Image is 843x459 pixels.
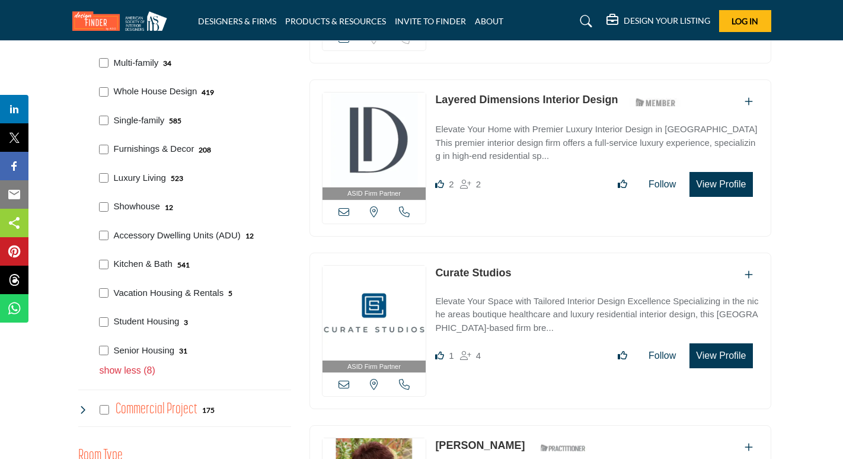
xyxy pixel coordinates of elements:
[745,97,753,107] a: Add To List
[322,266,426,373] a: ASID Firm Partner
[435,180,444,189] i: Likes
[99,317,108,327] input: Select Student Housing checkbox
[610,173,635,196] button: Like listing
[114,142,194,156] p: Furnishings & Decor: Furnishings & Decor
[114,200,160,213] p: Showhouse: Showhouse
[99,116,108,125] input: Select Single-family checkbox
[114,344,175,358] p: Senior Housing: Assisted living, nursing facilities
[165,202,173,212] div: 12 Results For Showhouse
[171,174,183,183] b: 523
[202,88,214,97] b: 419
[99,260,108,269] input: Select Kitchen & Bath checkbox
[322,266,426,361] img: Curate Studios
[732,16,758,26] span: Log In
[99,202,108,212] input: Select Showhouse checkbox
[116,399,197,420] h4: Commercial Project: Involve the design, construction, or renovation of spaces used for business p...
[114,114,165,128] p: Single-family: Private, stand-alone houses
[435,351,444,360] i: Like
[199,146,211,154] b: 208
[641,344,684,368] button: Follow
[435,288,758,335] a: Elevate Your Space with Tailored Interior Design Excellence Specializing in the niche areas bouti...
[114,286,224,300] p: Vacation Housing & Rentals: Vacation Rentals
[199,144,211,155] div: 208 Results For Furnishings & Decor
[245,230,254,241] div: 12 Results For Accessory Dwelling Units (ADU)
[745,270,753,280] a: Add To List
[184,318,188,327] b: 3
[99,288,108,298] input: Select Vacation Housing & Rentals checkbox
[72,11,173,31] img: Site Logo
[435,438,525,454] p: Karen Steinberg
[99,87,108,97] input: Select Whole House Design checkbox
[177,261,190,269] b: 541
[475,16,503,26] a: ABOUT
[476,350,481,361] span: 4
[606,14,710,28] div: DESIGN YOUR LISTING
[719,10,771,32] button: Log In
[245,232,254,240] b: 12
[99,346,108,355] input: Select Senior Housing checkbox
[460,349,481,363] div: Followers
[347,189,401,199] span: ASID Firm Partner
[435,116,758,163] a: Elevate Your Home with Premier Luxury Interior Design in [GEOGRAPHIC_DATA] This premier interior ...
[435,92,618,108] p: Layered Dimensions Interior Design
[435,265,511,281] p: Curate Studios
[285,16,386,26] a: PRODUCTS & RESOURCES
[114,315,180,329] p: Student Housing: Dorms, on-campus apartments
[114,85,197,98] p: Whole House Design: Whole House Design
[322,93,426,187] img: Layered Dimensions Interior Design
[569,12,600,31] a: Search
[449,179,454,189] span: 2
[641,173,684,196] button: Follow
[689,343,752,368] button: View Profile
[435,267,511,279] a: Curate Studios
[745,442,753,452] a: Add To List
[347,362,401,372] span: ASID Firm Partner
[114,257,173,271] p: Kitchen & Bath: Room remodels and renovations
[171,173,183,183] div: 523 Results For Luxury Living
[99,173,108,183] input: Select Luxury Living checkbox
[169,117,181,125] b: 585
[449,350,454,361] span: 1
[169,115,181,126] div: 585 Results For Single-family
[228,288,232,298] div: 5 Results For Vacation Housing & Rentals
[114,171,166,185] p: Luxury Living: Luxury Living
[100,364,291,378] p: show less (8)
[435,94,618,106] a: Layered Dimensions Interior Design
[322,93,426,200] a: ASID Firm Partner
[610,344,635,368] button: Like listing
[689,172,752,197] button: View Profile
[165,203,173,212] b: 12
[228,289,232,298] b: 5
[536,441,589,455] img: ASID Qualified Practitioners Badge Icon
[99,145,108,154] input: Select Furnishings & Decor checkbox
[114,56,159,70] p: Multi-family: Apartments, condos, co-housing
[395,16,466,26] a: INVITE TO FINDER
[624,15,710,26] h5: DESIGN YOUR LISTING
[100,405,109,415] input: Select Commercial Project checkbox
[184,317,188,327] div: 3 Results For Student Housing
[202,87,214,97] div: 419 Results For Whole House Design
[202,404,215,415] div: 175 Results For Commercial Project
[476,179,481,189] span: 2
[179,347,187,355] b: 31
[198,16,276,26] a: DESIGNERS & FIRMS
[435,123,758,163] p: Elevate Your Home with Premier Luxury Interior Design in [GEOGRAPHIC_DATA] This premier interior ...
[99,58,108,68] input: Select Multi-family checkbox
[460,177,481,192] div: Followers
[435,439,525,451] a: [PERSON_NAME]
[435,295,758,335] p: Elevate Your Space with Tailored Interior Design Excellence Specializing in the niche areas bouti...
[629,95,682,110] img: ASID Members Badge Icon
[179,345,187,356] div: 31 Results For Senior Housing
[177,259,190,270] div: 541 Results For Kitchen & Bath
[163,59,171,68] b: 34
[163,58,171,68] div: 34 Results For Multi-family
[99,231,108,240] input: Select Accessory Dwelling Units (ADU) checkbox
[114,229,241,243] p: Accessory Dwelling Units (ADU): Accessory Dwelling Units (ADU)
[202,406,215,415] b: 175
